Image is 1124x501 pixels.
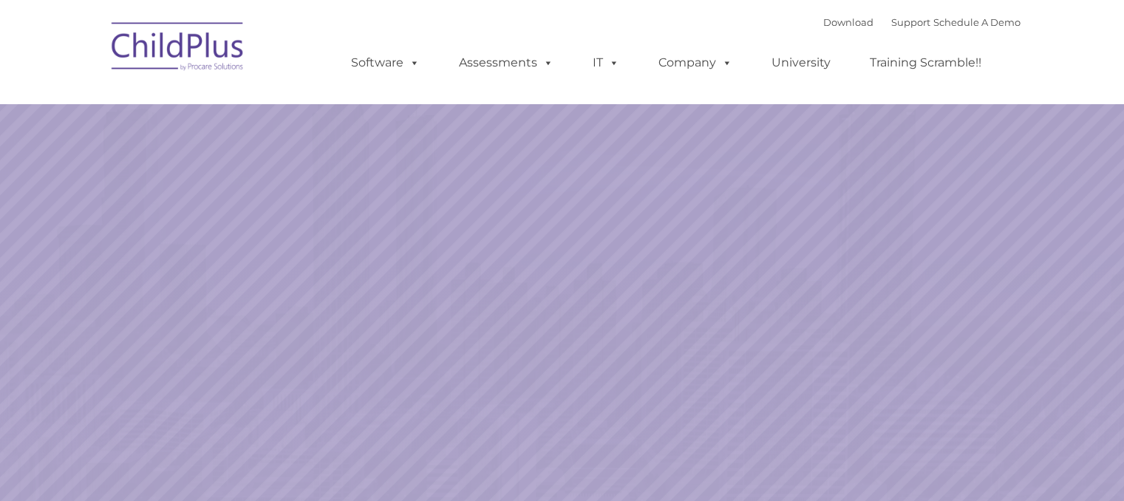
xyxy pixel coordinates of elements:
a: Assessments [444,48,568,78]
a: Support [891,16,930,28]
a: IT [578,48,634,78]
a: Training Scramble!! [855,48,996,78]
a: Download [823,16,873,28]
font: | [823,16,1021,28]
a: Learn More [764,335,952,384]
a: Schedule A Demo [933,16,1021,28]
a: University [757,48,845,78]
img: ChildPlus by Procare Solutions [104,12,252,86]
a: Company [644,48,747,78]
a: Software [336,48,435,78]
